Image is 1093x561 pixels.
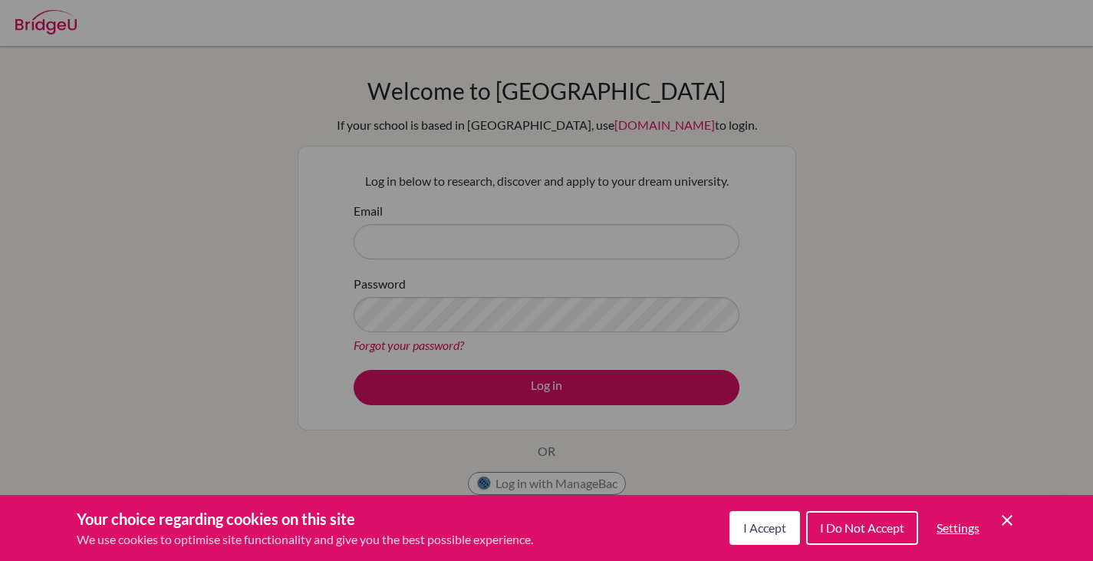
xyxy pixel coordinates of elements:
[924,513,992,543] button: Settings
[729,511,800,545] button: I Accept
[998,511,1016,530] button: Save and close
[743,520,786,535] span: I Accept
[806,511,918,545] button: I Do Not Accept
[77,530,533,549] p: We use cookies to optimise site functionality and give you the best possible experience.
[820,520,904,535] span: I Do Not Accept
[77,507,533,530] h3: Your choice regarding cookies on this site
[937,520,979,535] span: Settings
